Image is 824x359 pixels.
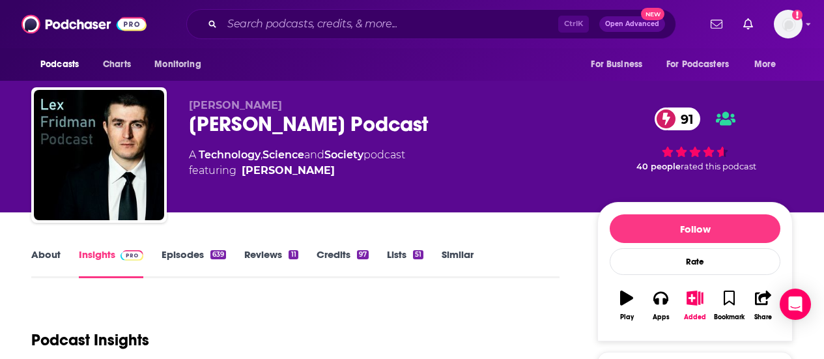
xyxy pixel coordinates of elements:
span: featuring [189,163,405,179]
span: rated this podcast [681,162,756,171]
img: Podchaser Pro [121,250,143,261]
div: Apps [653,313,670,321]
div: 91 40 peoplerated this podcast [597,99,793,180]
span: Ctrl K [558,16,589,33]
button: Added [678,282,712,329]
div: Search podcasts, credits, & more... [186,9,676,39]
button: open menu [31,52,96,77]
a: Credits97 [317,248,369,278]
button: open menu [582,52,659,77]
a: Episodes639 [162,248,226,278]
div: Open Intercom Messenger [780,289,811,320]
button: Play [610,282,644,329]
a: Show notifications dropdown [738,13,758,35]
a: Lists51 [387,248,423,278]
div: 639 [210,250,226,259]
div: Share [754,313,772,321]
div: 11 [289,250,298,259]
a: Reviews11 [244,248,298,278]
button: open menu [745,52,793,77]
button: Apps [644,282,677,329]
a: Society [324,149,363,161]
a: About [31,248,61,278]
span: , [261,149,263,161]
button: open menu [145,52,218,77]
span: New [641,8,664,20]
button: Bookmark [712,282,746,329]
span: For Podcasters [666,55,729,74]
span: Charts [103,55,131,74]
button: Share [746,282,780,329]
a: Charts [94,52,139,77]
div: A podcast [189,147,405,179]
span: 40 people [636,162,681,171]
a: InsightsPodchaser Pro [79,248,143,278]
img: Lex Fridman Podcast [34,90,164,220]
button: Open AdvancedNew [599,16,665,32]
h1: Podcast Insights [31,330,149,350]
button: open menu [658,52,748,77]
span: [PERSON_NAME] [189,99,282,111]
img: Podchaser - Follow, Share and Rate Podcasts [21,12,147,36]
div: 51 [413,250,423,259]
div: 97 [357,250,369,259]
svg: Add a profile image [792,10,803,20]
button: Show profile menu [774,10,803,38]
a: Technology [199,149,261,161]
img: User Profile [774,10,803,38]
span: More [754,55,776,74]
span: Monitoring [154,55,201,74]
span: Podcasts [40,55,79,74]
div: Play [620,313,634,321]
a: Similar [442,248,474,278]
div: Rate [610,248,780,275]
div: [PERSON_NAME] [242,163,335,179]
button: Follow [610,214,780,243]
a: Science [263,149,304,161]
a: 91 [655,108,700,130]
span: Open Advanced [605,21,659,27]
span: For Business [591,55,642,74]
span: Logged in as aridings [774,10,803,38]
div: Added [684,313,706,321]
span: and [304,149,324,161]
div: Bookmark [714,313,745,321]
input: Search podcasts, credits, & more... [222,14,558,35]
span: 91 [668,108,700,130]
a: Show notifications dropdown [705,13,728,35]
